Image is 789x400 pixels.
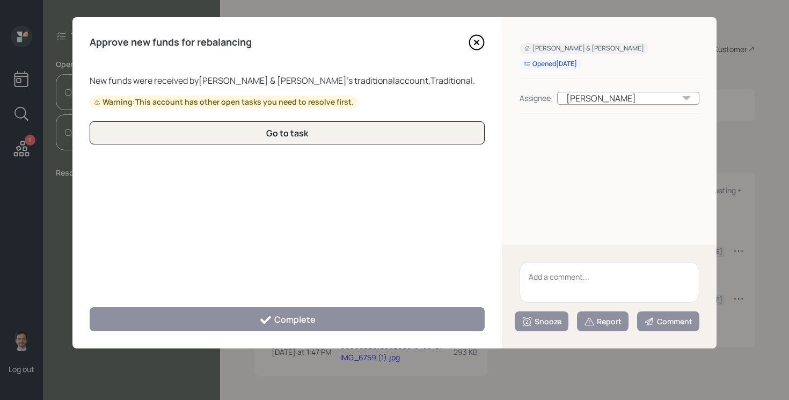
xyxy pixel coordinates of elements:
div: Complete [259,314,316,326]
button: Complete [90,307,485,331]
div: Opened [DATE] [524,60,577,69]
div: Snooze [522,316,561,327]
button: Report [577,311,629,331]
div: Report [584,316,622,327]
div: New funds were received by [PERSON_NAME] & [PERSON_NAME] 's traditional account, Traditional . [90,74,485,87]
div: Go to task [266,127,308,139]
div: Warning: This account has other open tasks you need to resolve first. [94,97,354,107]
button: Go to task [90,121,485,144]
div: Comment [644,316,692,327]
div: [PERSON_NAME] & [PERSON_NAME] [524,44,644,53]
div: Assignee: [520,92,553,104]
button: Comment [637,311,699,331]
button: Snooze [515,311,568,331]
h4: Approve new funds for rebalancing [90,37,252,48]
div: [PERSON_NAME] [557,92,699,105]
